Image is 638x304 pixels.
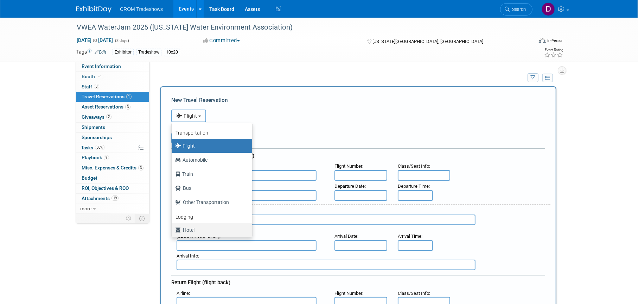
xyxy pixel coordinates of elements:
[98,74,102,78] i: Booth reservation complete
[372,39,483,44] span: [US_STATE][GEOGRAPHIC_DATA], [GEOGRAPHIC_DATA]
[91,37,98,43] span: to
[82,175,97,181] span: Budget
[76,112,149,122] a: Giveaways2
[176,113,197,119] span: Flight
[175,168,245,180] label: Train
[104,155,109,160] span: 9
[95,50,106,55] a: Edit
[539,38,546,43] img: Format-Inperson.png
[76,163,149,173] a: Misc. Expenses & Credits3
[172,209,252,223] a: Lodging
[76,62,149,72] a: Event Information
[82,74,103,79] span: Booth
[531,76,536,80] i: Filter by Traveler
[334,234,358,239] small: :
[82,185,129,191] span: ROI, Objectives & ROO
[172,125,252,139] a: Transportation
[398,163,430,169] small: :
[82,196,119,201] span: Attachments
[76,194,149,204] a: Attachments19
[334,163,362,169] span: Flight Number
[76,48,106,56] td: Tags
[76,184,149,193] a: ROI, Objectives & ROO
[542,2,555,16] img: Daniel Austria
[76,6,111,13] img: ExhibitDay
[82,165,143,170] span: Misc. Expenses & Credits
[398,234,421,239] span: Arrival Time
[94,84,99,89] span: 3
[74,21,522,34] div: VWEA WaterJam 2025 ([US_STATE] Water Environment Association)
[334,163,363,169] small: :
[334,184,365,189] span: Departure Date
[175,154,245,166] label: Automobile
[176,214,193,220] b: Lodging
[136,49,161,56] div: Tradeshow
[135,214,149,223] td: Toggle Event Tabs
[177,291,190,296] small: :
[114,38,129,43] span: (3 days)
[171,110,206,122] button: Flight
[398,184,430,189] small: :
[4,3,364,10] body: Rich Text Area. Press ALT-0 for help.
[334,291,362,296] span: Flight Number
[76,82,149,92] a: Staff3
[398,184,429,189] span: Departure Time
[82,135,112,140] span: Sponsorships
[82,124,105,130] span: Shipments
[82,155,109,160] span: Playbook
[82,94,132,99] span: Travel Reservations
[95,145,104,150] span: 36%
[138,165,143,170] span: 3
[177,291,189,296] span: Airline
[120,6,163,12] span: CROM Tradeshows
[106,114,111,119] span: 2
[76,72,149,82] a: Booth
[547,38,563,43] div: In-Person
[164,49,180,56] div: 10x20
[123,214,135,223] td: Personalize Event Tab Strip
[500,3,532,15] a: Search
[334,291,363,296] small: :
[398,291,430,296] small: :
[76,143,149,153] a: Tasks36%
[171,122,545,133] div: Booking Confirmation Number:
[398,291,429,296] span: Class/Seat Info
[113,49,134,56] div: Exhibitor
[76,123,149,132] a: Shipments
[175,182,245,194] label: Bus
[81,145,104,150] span: Tasks
[111,196,119,201] span: 19
[82,84,99,89] span: Staff
[398,163,429,169] span: Class/Seat Info
[177,253,198,259] span: Arrival Info
[76,92,149,102] a: Travel Reservations1
[125,104,130,110] span: 3
[171,96,545,104] div: New Travel Reservation
[76,173,149,183] a: Budget
[76,204,149,214] a: more
[80,206,91,211] span: more
[491,37,563,47] div: Event Format
[177,253,199,259] small: :
[76,133,149,143] a: Sponsorships
[82,63,121,69] span: Event Information
[82,114,111,120] span: Giveaways
[334,234,357,239] span: Arrival Date
[201,37,243,44] button: Committed
[175,224,245,236] label: Hotel
[334,184,366,189] small: :
[510,7,526,12] span: Search
[544,48,563,52] div: Event Rating
[398,234,422,239] small: :
[82,104,130,110] span: Asset Reservations
[76,37,113,43] span: [DATE] [DATE]
[76,102,149,112] a: Asset Reservations3
[175,197,245,208] label: Other Transportation
[176,130,208,136] b: Transportation
[171,279,230,286] span: Return Flight (flight back)
[126,94,132,99] span: 1
[76,153,149,163] a: Playbook9
[175,140,245,151] label: Flight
